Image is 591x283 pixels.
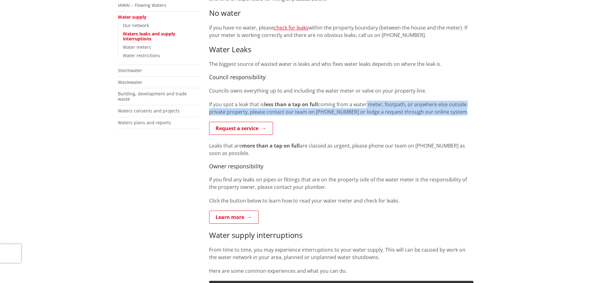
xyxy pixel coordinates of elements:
[118,14,146,20] a: Water supply
[274,24,308,31] a: check for leaks
[118,79,142,85] a: Wastewater
[123,22,149,28] a: Our network
[123,44,151,50] a: Water meters
[209,163,473,170] h4: Owner responsibility
[209,267,473,275] p: Here are some common experiences and what you can do.
[118,2,166,8] a: IAWAI – Flowing Waters
[242,142,300,149] strong: more than a tap on full
[209,122,273,135] a: Request a service
[209,246,473,261] p: From time to time, you may experience interruptions to your water supply. This will can be caused...
[562,257,585,279] iframe: Messenger Launcher
[118,67,142,73] a: Stormwater
[209,87,473,94] p: Councils owns everything up to and including the water meter or valve on your property line.
[209,197,473,204] p: Click the button below to learn how to read your water meter and check for leaks.
[209,74,473,81] h4: Council responsibility
[123,31,175,42] a: Waters leaks and supply interruptions
[209,60,473,68] p: The biggest source of wasted water is leaks and who fixes water leaks depends on where the leak is.
[118,120,171,126] a: Waters plans and reports
[209,9,473,18] h3: No water
[264,101,318,108] strong: less than a tap on full
[123,52,160,58] a: Water restrictions
[209,45,473,54] h3: Water Leaks
[209,101,473,116] p: If you spot a leak that is coming from a water meter, footpath, or anywhere else outside private ...
[209,176,473,191] p: If you find any leaks on pipes or fittings that are on the property side of the water meter is th...
[209,211,259,224] a: Learn more
[209,24,473,39] p: If you have no water, please within the property boundary (between the house and the meter). If y...
[118,108,180,114] a: Waters consents and projects
[118,91,187,102] a: Building, development and trade waste
[209,231,473,240] h3: Water supply interruptions
[209,142,473,157] p: Leaks that are are classed as urgent, please phone our team on [PHONE_NUMBER] as soon as possible.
